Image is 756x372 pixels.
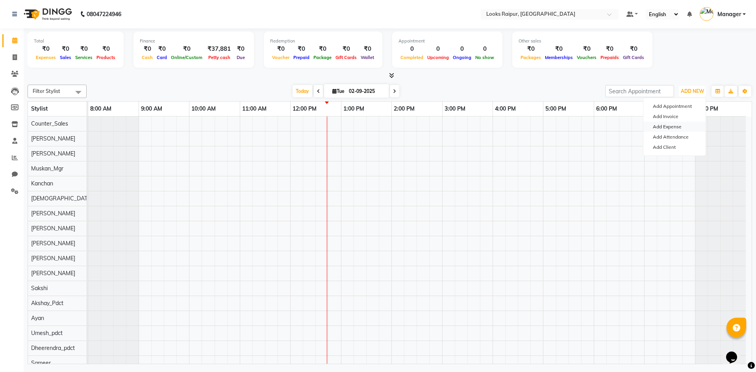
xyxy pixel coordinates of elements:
div: ₹0 [155,44,169,54]
span: Memberships [543,55,575,60]
div: 0 [398,44,425,54]
span: Ongoing [451,55,473,60]
a: Add Expense [643,122,706,132]
div: Other sales [519,38,646,44]
a: 3:00 PM [443,103,467,115]
span: Cash [140,55,155,60]
span: Kanchan [31,180,53,187]
div: ₹0 [58,44,73,54]
span: Akshay_Pdct [31,300,63,307]
span: Muskan_Mgr [31,165,63,172]
a: Add Client [643,142,706,152]
div: ₹0 [519,44,543,54]
span: Card [155,55,169,60]
span: Vouchers [575,55,598,60]
span: ADD NEW [681,88,704,94]
div: ₹0 [291,44,311,54]
input: 2025-09-02 [346,85,386,97]
div: ₹0 [621,44,646,54]
a: 8:00 PM [695,103,720,115]
div: ₹0 [598,44,621,54]
span: Upcoming [425,55,451,60]
div: Total [34,38,117,44]
div: 0 [425,44,451,54]
span: [PERSON_NAME] [31,270,75,277]
input: Search Appointment [605,85,674,97]
b: 08047224946 [87,3,121,25]
span: Gift Cards [334,55,359,60]
span: Wallet [359,55,376,60]
div: Redemption [270,38,376,44]
span: Today [293,85,312,97]
div: ₹0 [234,44,248,54]
span: Stylist [31,105,48,112]
a: 5:00 PM [543,103,568,115]
span: Tue [330,88,346,94]
div: ₹37,881 [204,44,234,54]
div: Finance [140,38,248,44]
span: [PERSON_NAME] [31,255,75,262]
span: Sakshi [31,285,48,292]
a: 12:00 PM [291,103,319,115]
span: [PERSON_NAME] [31,150,75,157]
div: ₹0 [169,44,204,54]
span: [PERSON_NAME] [31,210,75,217]
span: Umesh_pdct [31,329,63,337]
div: ₹0 [311,44,334,54]
div: ₹0 [575,44,598,54]
span: [PERSON_NAME] [31,225,75,232]
span: Prepaids [598,55,621,60]
a: 10:00 AM [189,103,218,115]
span: Products [94,55,117,60]
button: Add Appointment [643,101,706,111]
span: Expenses [34,55,58,60]
a: 1:00 PM [341,103,366,115]
span: No show [473,55,496,60]
span: Sales [58,55,73,60]
a: 2:00 PM [392,103,417,115]
span: Dheerendra_pdct [31,344,75,352]
div: ₹0 [543,44,575,54]
span: Prepaid [291,55,311,60]
a: 8:00 AM [88,103,113,115]
div: 0 [473,44,496,54]
div: ₹0 [34,44,58,54]
span: Completed [398,55,425,60]
span: Ayan [31,315,44,322]
a: Add Invoice [643,111,706,122]
iframe: chat widget [723,341,748,364]
div: ₹0 [270,44,291,54]
span: Packages [519,55,543,60]
button: ADD NEW [679,86,706,97]
div: Appointment [398,38,496,44]
span: Voucher [270,55,291,60]
span: Services [73,55,94,60]
span: [PERSON_NAME] [31,135,75,142]
img: logo [20,3,74,25]
span: Petty cash [206,55,232,60]
span: Manager [717,10,741,19]
span: Due [235,55,247,60]
span: Counter_Sales [31,120,68,127]
img: Manager [700,7,713,21]
div: ₹0 [140,44,155,54]
a: 4:00 PM [493,103,518,115]
div: ₹0 [94,44,117,54]
div: ₹0 [359,44,376,54]
a: 9:00 AM [139,103,164,115]
span: [PERSON_NAME] [31,240,75,247]
div: ₹0 [334,44,359,54]
div: 0 [451,44,473,54]
a: 6:00 PM [594,103,619,115]
span: Online/Custom [169,55,204,60]
a: Add Attendance [643,132,706,142]
a: 11:00 AM [240,103,269,115]
span: Sameer [31,359,51,366]
span: [DEMOGRAPHIC_DATA] [31,195,93,202]
span: Gift Cards [621,55,646,60]
div: ₹0 [73,44,94,54]
span: Filter Stylist [33,88,60,94]
span: Package [311,55,334,60]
